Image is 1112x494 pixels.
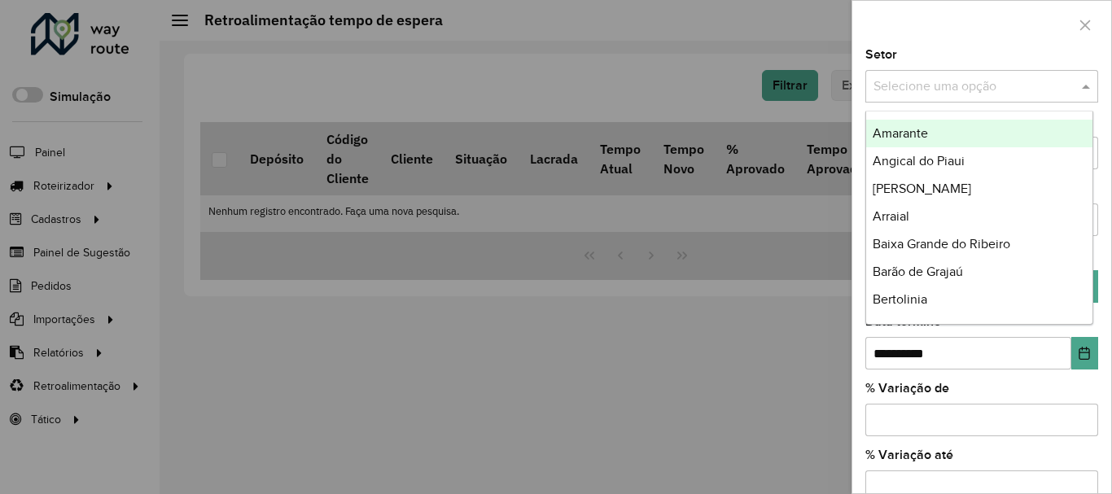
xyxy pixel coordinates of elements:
[865,45,897,64] label: Setor
[873,237,1010,251] span: Baixa Grande do Ribeiro
[873,264,963,278] span: Barão de Grajaú
[873,126,928,140] span: Amarante
[873,209,909,223] span: Arraial
[865,378,949,398] label: % Variação de
[1071,337,1098,369] button: Choose Date
[873,154,965,168] span: Angical do Piaui
[865,111,1093,325] ng-dropdown-panel: Options list
[873,181,971,195] span: [PERSON_NAME]
[865,445,953,465] label: % Variação até
[873,292,927,306] span: Bertolinia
